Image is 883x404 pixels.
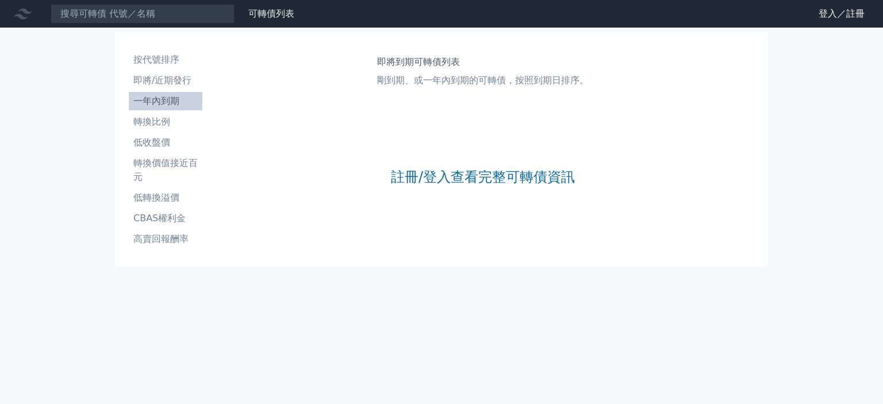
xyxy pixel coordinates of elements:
[129,94,202,108] li: 一年內到期
[248,8,294,19] a: 可轉債列表
[809,5,874,23] a: 登入／註冊
[129,133,202,152] a: 低收盤價
[377,55,589,69] h1: 即將到期可轉債列表
[129,188,202,207] a: 低轉換溢價
[129,136,202,149] li: 低收盤價
[129,191,202,205] li: 低轉換溢價
[129,211,202,225] li: CBAS權利金
[129,209,202,228] a: CBAS權利金
[129,71,202,90] a: 即將/近期發行
[51,4,235,24] input: 搜尋可轉債 代號／名稱
[129,115,202,129] li: 轉換比例
[129,230,202,248] a: 高賣回報酬率
[129,74,202,87] li: 即將/近期發行
[129,156,202,184] li: 轉換價值接近百元
[129,92,202,110] a: 一年內到期
[129,51,202,69] a: 按代號排序
[129,53,202,67] li: 按代號排序
[129,232,202,246] li: 高賣回報酬率
[129,154,202,186] a: 轉換價值接近百元
[129,113,202,131] a: 轉換比例
[391,168,575,186] a: 註冊/登入查看完整可轉債資訊
[377,74,589,87] p: 剛到期、或一年內到期的可轉債，按照到期日排序。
